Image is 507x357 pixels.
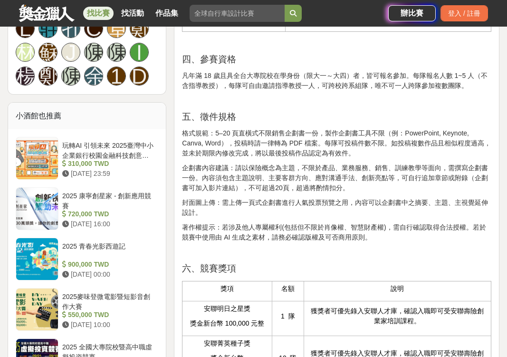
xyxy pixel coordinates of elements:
p: 1 隊 [277,311,299,321]
a: 陳 [107,43,126,62]
a: 余 [84,67,103,86]
span: 六、競賽獎項 [182,263,236,273]
a: J [61,43,80,62]
a: I [130,43,149,62]
a: 2025 青春光影西遊記 900,000 TWD [DATE] 00:00 [16,238,158,280]
p: 著作權提示：若涉及他人專屬權利(包括但不限於肖像權、智慧財產權)，需自行確認取得合法授權。若於競賽中使用由 AI 生成之素材，請務必確認版權及可否商用原則。 [182,222,491,242]
p: 獎項 [187,284,267,294]
a: 辦比賽 [388,5,436,21]
p: 說明 [309,284,486,294]
p: 獎金新台幣 100,000 元整 [187,318,267,328]
div: [DATE] 16:00 [62,219,154,229]
a: 找活動 [117,7,148,20]
a: 作品集 [152,7,182,20]
a: 卓 [107,19,126,38]
div: 2025 青春光影西遊記 [62,241,154,260]
p: 安聯明日之星獎 [187,304,267,314]
a: 1 [107,67,126,86]
div: 2025 康寧創星家 - 創新應用競賽 [62,191,154,209]
div: 550,000 TWD [62,310,154,320]
p: 獲獎者可優先錄入安聯人才庫，確認入職即可受安聯壽險創業家培訓課程。 [309,306,486,326]
a: 玩轉AI 引領未來 2025臺灣中小企業銀行校園金融科技創意挑戰賽 310,000 TWD [DATE] 23:59 [16,137,158,180]
span: 四、參賽資格 [182,54,236,64]
a: 2025 康寧創星家 - 創新應用競賽 720,000 TWD [DATE] 16:00 [16,187,158,230]
a: L [16,19,35,38]
a: D [130,67,149,86]
p: 安聯菁英種子獎 [187,338,267,348]
input: 全球自行車設計比賽 [190,5,285,22]
div: 小酒館也推薦 [8,103,166,129]
div: 2025麥味登微電影暨短影音創作大賽 [62,292,154,310]
div: 登入 / 註冊 [440,5,488,21]
a: 楊 [16,67,35,86]
a: 鄭 [38,67,57,86]
p: 名額 [277,284,299,294]
p: 格式規範：5–20 頁直橫式不限銷售企劃書一份，製作企劃書工具不限（例：PowerPoint, Keynote, Canva, Word），投稿時請一律轉為 PDF 檔案。每隊可投稿件數不限。如... [182,128,491,158]
div: 玩轉AI 引領未來 2025臺灣中小企業銀行校園金融科技創意挑戰賽 [62,141,154,159]
a: 蘇 [38,43,57,62]
a: C [84,19,103,38]
p: 凡年滿 18 歲且具全台大專院校在學身份（限大一～大四）者，皆可報名參加。每隊報名人數 1~5 人（不含指導教授），每隊可自由邀請指導教授一人，可跨校跨系組隊，唯不可一人跨隊參加複數團隊。 [182,71,491,91]
div: [DATE] 00:00 [62,270,154,280]
a: 2025麥味登微電影暨短影音創作大賽 550,000 TWD [DATE] 10:00 [16,288,158,331]
div: [DATE] 23:59 [62,169,154,179]
div: [DATE] 10:00 [62,320,154,330]
p: 企劃書內容建議：請以保險概念為主題，不限於產品、業務服務、銷售、訓練教學等面向，需撰寫企劃書一份。內容須包含主題說明、主要客群方向、應對溝通手法、創新亮點等，可自行追加章節或附錄（企劃書可加入影... [182,163,491,193]
a: 陳 [61,67,80,86]
div: 310,000 TWD [62,159,154,169]
div: 900,000 TWD [62,260,154,270]
a: 陳 [84,43,103,62]
a: 林 [16,43,35,62]
a: 找比賽 [83,7,114,20]
div: 720,000 TWD [62,209,154,219]
a: 鄭 [130,19,149,38]
p: 封面圖上傳：需上傳一頁式企劃書進行人氣投票預覽之用，內容可以企劃書中之摘要、主題、主視覺延伸設計。 [182,198,491,218]
a: 莊 [38,19,57,38]
span: 五、徵件規格 [182,112,236,122]
a: 孔 [61,19,80,38]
